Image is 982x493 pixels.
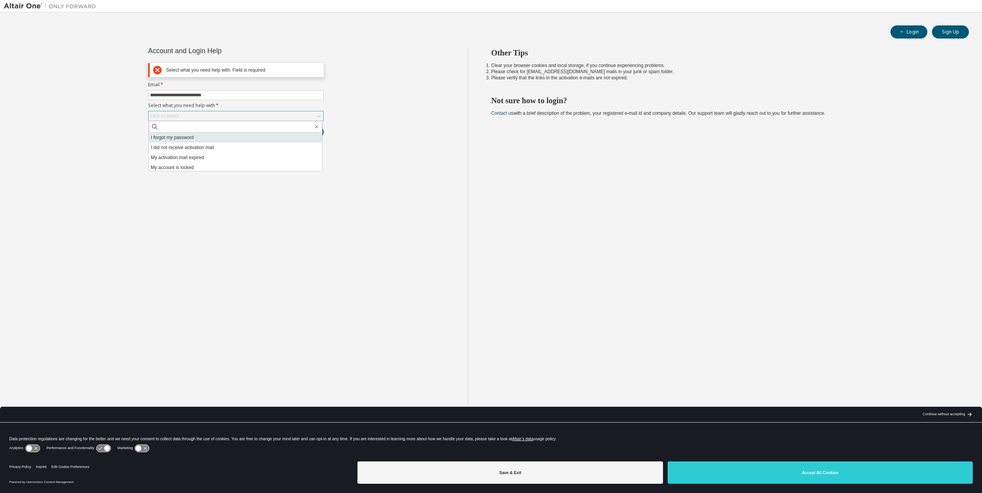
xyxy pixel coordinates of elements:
[491,111,825,116] span: with a brief description of the problem, your registered e-mail id and company details. Our suppo...
[148,102,324,109] label: Select what you need help with
[491,69,955,75] li: Please check for [EMAIL_ADDRESS][DOMAIN_NAME] mails in your junk or spam folder.
[149,111,323,121] div: Click to select
[149,132,322,143] li: I forgot my password
[148,82,324,88] label: Email
[166,67,320,73] div: Select what you need help with: Field is required
[932,25,969,39] button: Sign Up
[491,111,513,116] a: Contact us
[491,75,955,81] li: Please verify that the links in the activation e-mails are not expired.
[890,25,927,39] button: Login
[491,96,955,106] h2: Not sure how to login?
[491,62,955,69] li: Clear your browser cookies and local storage, if you continue experiencing problems.
[148,48,289,54] div: Account and Login Help
[150,113,179,119] div: Click to select
[491,48,955,58] h2: Other Tips
[4,2,100,10] img: Altair One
